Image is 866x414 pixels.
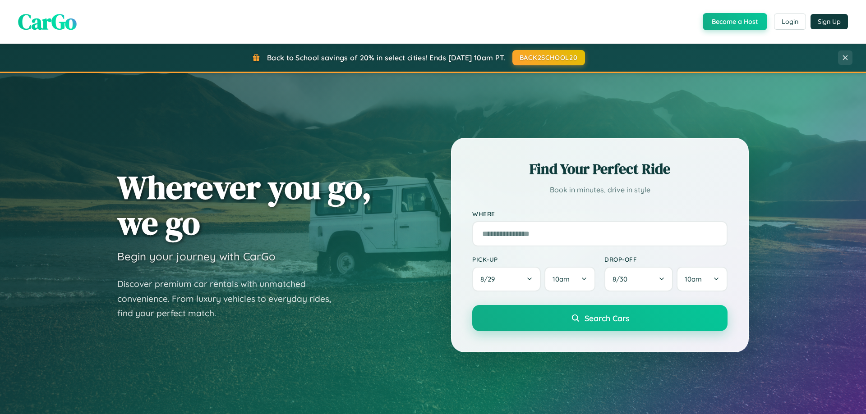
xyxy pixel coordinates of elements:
span: 10am [685,275,702,283]
p: Book in minutes, drive in style [472,183,728,196]
button: 10am [677,267,728,291]
p: Discover premium car rentals with unmatched convenience. From luxury vehicles to everyday rides, ... [117,277,343,321]
h3: Begin your journey with CarGo [117,250,276,263]
span: 8 / 29 [480,275,499,283]
label: Pick-up [472,255,595,263]
label: Drop-off [604,255,728,263]
span: 8 / 30 [613,275,632,283]
span: 10am [553,275,570,283]
button: Sign Up [811,14,848,29]
span: Search Cars [585,313,629,323]
button: 8/29 [472,267,541,291]
h1: Wherever you go, we go [117,169,372,241]
button: 8/30 [604,267,673,291]
span: CarGo [18,7,77,36]
button: 10am [544,267,595,291]
button: Become a Host [703,13,767,30]
span: Back to School savings of 20% in select cities! Ends [DATE] 10am PT. [267,53,505,62]
button: BACK2SCHOOL20 [512,50,585,65]
button: Search Cars [472,305,728,331]
h2: Find Your Perfect Ride [472,159,728,179]
label: Where [472,210,728,218]
button: Login [774,14,806,30]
